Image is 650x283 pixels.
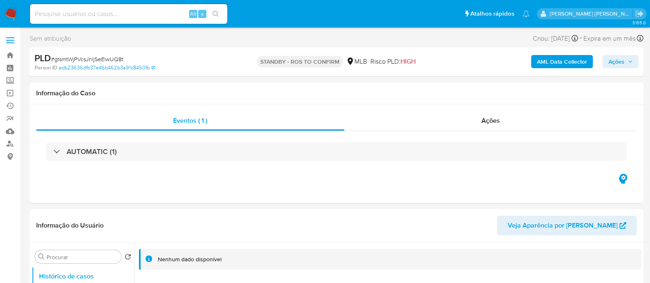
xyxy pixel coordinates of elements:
button: Veja Aparência por [PERSON_NAME] [497,216,637,235]
div: Criou: [DATE] [533,33,578,44]
a: Sair [635,9,644,18]
div: AUTOMATIC (1) [46,142,627,161]
span: Eventos ( 1 ) [173,116,207,125]
span: Veja Aparência por [PERSON_NAME] [508,216,618,235]
a: Notificações [523,10,530,17]
b: PLD [35,51,51,64]
span: # gtsmtWjPVcsJnljSeEIwUQ8t [51,55,123,63]
h1: Informação do Caso [36,89,637,97]
span: s [201,10,204,18]
span: Sem atribuição [30,34,71,43]
span: Alt [190,10,197,18]
span: Ações [608,55,625,68]
b: Person ID [35,64,57,71]
button: Procurar [38,253,45,260]
span: Expira em um mês [583,34,636,43]
span: Atalhos rápidos [470,9,514,18]
button: search-icon [207,8,224,20]
span: Risco PLD: [370,57,416,66]
a: adb23636dfb37e46b462b3a91c8450fb [59,64,155,71]
button: Ações [603,55,638,68]
p: alessandra.barbosa@mercadopago.com [550,10,633,18]
button: Retornar ao pedido padrão [125,253,131,262]
h1: Informação do Usuário [36,221,104,230]
span: - [580,33,582,44]
b: AML Data Collector [537,55,587,68]
input: Pesquise usuários ou casos... [30,9,227,19]
span: Ações [481,116,500,125]
span: HIGH [400,57,416,66]
p: STANDBY - ROS TO CONFIRM [257,56,343,67]
div: MLB [346,57,367,66]
button: AML Data Collector [531,55,593,68]
input: Procurar [46,253,118,261]
h3: AUTOMATIC (1) [67,147,117,156]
